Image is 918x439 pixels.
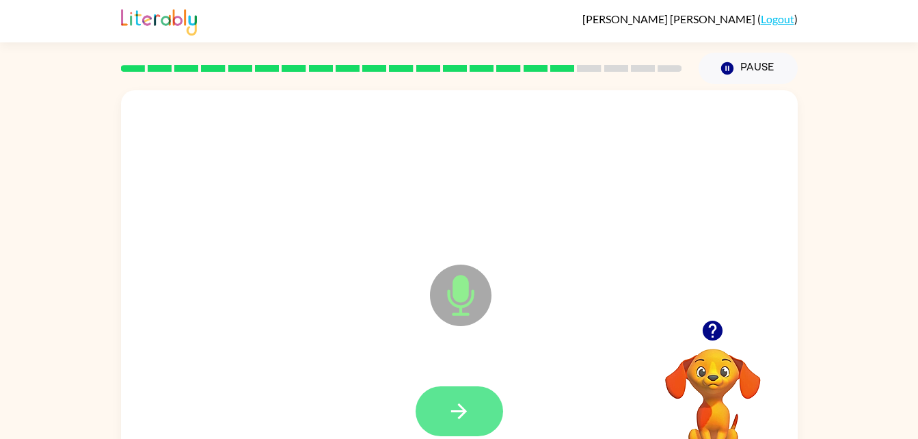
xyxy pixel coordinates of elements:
a: Logout [761,12,794,25]
img: Literably [121,5,197,36]
button: Pause [699,53,798,84]
div: ( ) [582,12,798,25]
span: [PERSON_NAME] [PERSON_NAME] [582,12,757,25]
